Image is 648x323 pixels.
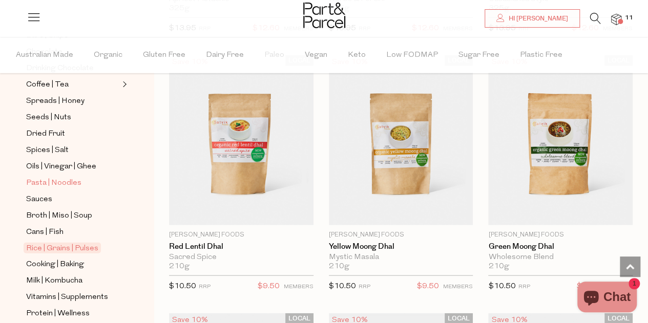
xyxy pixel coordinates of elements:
[622,13,636,23] span: 11
[26,160,119,173] a: Oils | Vinegar | Ghee
[26,226,119,239] a: Cans | Fish
[26,161,96,173] span: Oils | Vinegar | Ghee
[26,95,119,107] a: Spreads | Honey
[284,284,313,290] small: MEMBERS
[518,284,530,290] small: RRP
[26,291,108,304] span: Vitamins | Supplements
[485,9,580,28] a: Hi [PERSON_NAME]
[199,284,211,290] small: RRP
[16,37,73,73] span: Australian Made
[26,78,119,91] a: Coffee | Tea
[169,242,313,251] a: Red Lentil Dhal
[329,230,473,240] p: [PERSON_NAME] Foods
[574,282,640,315] inbox-online-store-chat: Shopify online store chat
[264,37,284,73] span: Paleo
[26,193,119,206] a: Sauces
[26,128,65,140] span: Dried Fruit
[26,144,69,157] span: Spices | Salt
[26,177,81,189] span: Pasta | Noodles
[26,259,84,271] span: Cooking | Baking
[359,284,370,290] small: RRP
[443,284,473,290] small: MEMBERS
[94,37,122,73] span: Organic
[26,291,119,304] a: Vitamins | Supplements
[348,37,366,73] span: Keto
[169,283,196,290] span: $10.50
[26,112,71,124] span: Seeds | Nuts
[488,262,509,271] span: 210g
[329,262,349,271] span: 210g
[26,274,119,287] a: Milk | Kombucha
[26,226,64,239] span: Cans | Fish
[329,242,473,251] a: Yellow Moong Dhal
[26,177,119,189] a: Pasta | Noodles
[206,37,244,73] span: Dairy Free
[24,243,101,253] span: Rice | Grains | Pulses
[577,280,599,293] span: $9.50
[26,242,119,254] a: Rice | Grains | Pulses
[520,37,562,73] span: Plastic Free
[26,193,52,206] span: Sauces
[26,308,90,320] span: Protein | Wellness
[258,280,280,293] span: $9.50
[417,280,439,293] span: $9.50
[329,55,473,225] img: Yellow Moong Dhal
[488,55,633,225] img: Green Moong Dhal
[169,262,190,271] span: 210g
[329,253,473,262] div: Mystic Masala
[26,275,82,287] span: Milk | Kombucha
[458,37,499,73] span: Sugar Free
[488,242,633,251] a: Green Moong Dhal
[305,37,327,73] span: Vegan
[26,307,119,320] a: Protein | Wellness
[26,209,119,222] a: Broth | Miso | Soup
[26,210,92,222] span: Broth | Miso | Soup
[386,37,438,73] span: Low FODMAP
[26,127,119,140] a: Dried Fruit
[611,14,621,25] a: 11
[169,230,313,240] p: [PERSON_NAME] Foods
[26,144,119,157] a: Spices | Salt
[488,253,633,262] div: Wholesome Blend
[26,79,69,91] span: Coffee | Tea
[303,3,345,28] img: Part&Parcel
[488,230,633,240] p: [PERSON_NAME] Foods
[488,283,515,290] span: $10.50
[169,253,313,262] div: Sacred Spice
[143,37,185,73] span: Gluten Free
[329,283,356,290] span: $10.50
[26,111,119,124] a: Seeds | Nuts
[169,55,313,225] img: Red Lentil Dhal
[120,78,127,91] button: Expand/Collapse Coffee | Tea
[26,95,85,107] span: Spreads | Honey
[26,258,119,271] a: Cooking | Baking
[506,14,568,23] span: Hi [PERSON_NAME]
